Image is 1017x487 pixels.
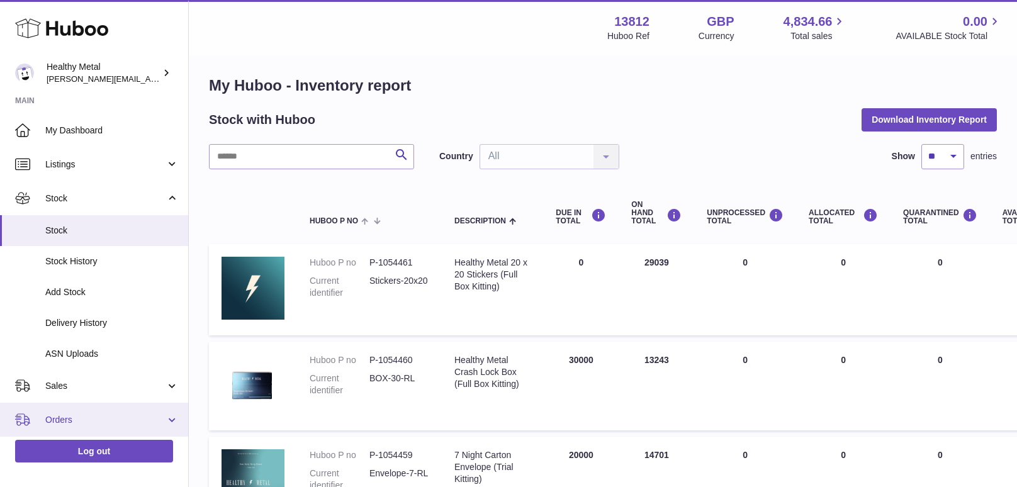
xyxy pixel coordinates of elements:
dd: P-1054461 [369,257,429,269]
span: AVAILABLE Stock Total [896,30,1002,42]
dt: Current identifier [310,372,369,396]
div: ON HAND Total [631,201,682,226]
div: QUARANTINED Total [903,208,977,225]
td: 29039 [619,244,694,335]
span: Listings [45,159,166,171]
dd: P-1054459 [369,449,429,461]
span: Orders [45,414,166,426]
span: 0 [938,355,943,365]
a: Log out [15,440,173,462]
div: Healthy Metal 20 x 20 Stickers (Full Box Kitting) [454,257,531,293]
span: ASN Uploads [45,348,179,360]
button: Download Inventory Report [862,108,997,131]
div: Healthy Metal [47,61,160,85]
td: 13243 [619,342,694,430]
span: My Dashboard [45,125,179,137]
span: entries [970,150,997,162]
span: Stock History [45,255,179,267]
h1: My Huboo - Inventory report [209,76,997,96]
a: 4,834.66 Total sales [784,13,847,42]
span: Description [454,217,506,225]
span: Delivery History [45,317,179,329]
div: Healthy Metal Crash Lock Box (Full Box Kitting) [454,354,531,390]
span: Sales [45,380,166,392]
dd: Stickers-20x20 [369,275,429,299]
td: 0 [796,342,891,430]
dd: BOX-30-RL [369,372,429,396]
div: 7 Night Carton Envelope (Trial Kitting) [454,449,531,485]
span: 0.00 [963,13,987,30]
a: 0.00 AVAILABLE Stock Total [896,13,1002,42]
td: 0 [543,244,619,335]
span: 4,834.66 [784,13,833,30]
img: product image [222,354,284,415]
span: Add Stock [45,286,179,298]
span: Total sales [790,30,846,42]
span: Stock [45,193,166,204]
dt: Huboo P no [310,257,369,269]
img: product image [222,257,284,320]
label: Country [439,150,473,162]
div: DUE IN TOTAL [556,208,606,225]
td: 0 [694,244,796,335]
span: 0 [938,257,943,267]
label: Show [892,150,915,162]
dd: P-1054460 [369,354,429,366]
img: jose@healthy-metal.com [15,64,34,82]
dt: Current identifier [310,275,369,299]
strong: GBP [707,13,734,30]
div: ALLOCATED Total [809,208,878,225]
div: Currency [699,30,734,42]
td: 30000 [543,342,619,430]
dt: Huboo P no [310,354,369,366]
div: UNPROCESSED Total [707,208,784,225]
div: Huboo Ref [607,30,649,42]
strong: 13812 [614,13,649,30]
span: Stock [45,225,179,237]
span: 0 [938,450,943,460]
span: [PERSON_NAME][EMAIL_ADDRESS][DOMAIN_NAME] [47,74,252,84]
dt: Huboo P no [310,449,369,461]
td: 0 [694,342,796,430]
h2: Stock with Huboo [209,111,315,128]
span: Huboo P no [310,217,358,225]
td: 0 [796,244,891,335]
